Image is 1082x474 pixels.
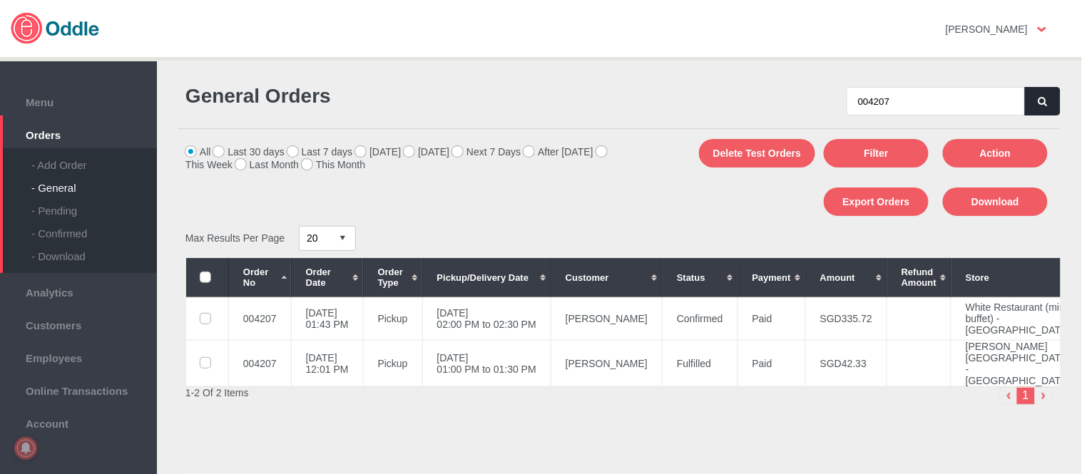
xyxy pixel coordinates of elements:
[31,194,157,217] div: - Pending
[551,297,663,340] td: [PERSON_NAME]
[824,187,929,216] button: Export Orders
[31,239,157,262] div: - Download
[7,125,150,141] span: Orders
[291,340,363,386] td: [DATE] 12:01 PM
[7,381,150,397] span: Online Transactions
[7,283,150,299] span: Analytics
[738,297,805,340] td: Paid
[1035,387,1053,405] img: right-arrow.png
[213,146,284,158] label: Last 30 days
[355,146,401,158] label: [DATE]
[302,159,365,170] label: This Month
[422,297,551,340] td: [DATE] 02:00 PM to 02:30 PM
[805,340,887,386] td: SGD42.33
[805,297,887,340] td: SGD335.72
[7,349,150,364] span: Employees
[404,146,449,158] label: [DATE]
[946,24,1028,35] strong: [PERSON_NAME]
[185,146,211,158] label: All
[1000,387,1018,405] img: left-arrow-small.png
[663,258,738,297] th: Status
[7,93,150,108] span: Menu
[1017,387,1035,405] li: 1
[185,387,249,398] span: 1-2 Of 2 Items
[363,297,422,340] td: Pickup
[824,139,929,168] button: Filter
[452,146,521,158] label: Next 7 Days
[738,258,805,297] th: Payment
[805,258,887,297] th: Amount
[235,159,299,170] label: Last Month
[291,297,363,340] td: [DATE] 01:43 PM
[229,258,292,297] th: Order No
[663,340,738,386] td: Fulfilled
[847,87,1025,115] input: Search by name, email or phone
[31,171,157,194] div: - General
[943,187,1048,216] button: Download
[1038,27,1046,32] img: user-option-arrow.png
[663,297,738,340] td: Confirmed
[422,258,551,297] th: Pickup/Delivery Date
[699,139,815,168] button: Delete Test Orders
[363,258,422,297] th: Order Type
[422,340,551,386] td: [DATE] 01:00 PM to 01:30 PM
[363,340,422,386] td: Pickup
[943,139,1048,168] button: Action
[229,340,292,386] td: 004207
[229,297,292,340] td: 004207
[31,217,157,239] div: - Confirmed
[887,258,951,297] th: Refund Amount
[185,85,613,108] h1: General Orders
[7,414,150,430] span: Account
[185,232,285,244] span: Max Results Per Page
[291,258,363,297] th: Order Date
[31,148,157,171] div: - Add Order
[551,258,663,297] th: Customer
[7,316,150,331] span: Customers
[551,340,663,386] td: [PERSON_NAME]
[287,146,353,158] label: Last 7 days
[738,340,805,386] td: Paid
[524,146,593,158] label: After [DATE]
